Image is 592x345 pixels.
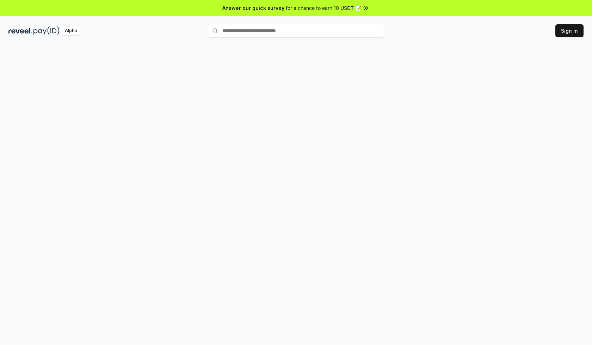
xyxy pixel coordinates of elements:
[222,4,284,12] span: Answer our quick survey
[286,4,361,12] span: for a chance to earn 10 USDT 📝
[33,26,60,35] img: pay_id
[555,24,584,37] button: Sign In
[61,26,81,35] div: Alpha
[8,26,32,35] img: reveel_dark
